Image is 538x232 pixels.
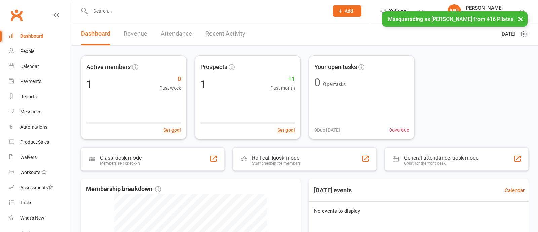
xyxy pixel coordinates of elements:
[314,126,340,134] span: 0 Due [DATE]
[404,155,478,161] div: General attendance kiosk mode
[9,180,71,195] a: Assessments
[124,22,147,45] a: Revenue
[500,30,515,38] span: [DATE]
[464,11,503,17] div: 416 Pilates
[81,22,110,45] a: Dashboard
[20,215,44,221] div: What's New
[505,186,525,194] a: Calendar
[323,81,346,87] span: Open tasks
[333,5,361,17] button: Add
[86,79,92,90] div: 1
[270,84,295,92] span: Past month
[205,22,245,45] a: Recent Activity
[514,11,527,26] button: ×
[20,185,53,190] div: Assessments
[20,79,41,84] div: Payments
[9,135,71,150] a: Product Sales
[9,210,71,226] a: What's New
[389,3,408,19] span: Settings
[9,150,71,165] a: Waivers
[404,161,478,166] div: Great for the front desk
[9,120,71,135] a: Automations
[163,126,181,134] button: Set goal
[9,44,71,59] a: People
[100,161,142,166] div: Members self check-in
[20,170,40,175] div: Workouts
[9,89,71,104] a: Reports
[20,33,43,39] div: Dashboard
[270,74,295,84] span: +1
[9,74,71,89] a: Payments
[252,155,301,161] div: Roll call kiosk mode
[314,62,357,72] span: Your open tasks
[20,139,49,145] div: Product Sales
[389,126,409,134] span: 0 overdue
[9,165,71,180] a: Workouts
[86,62,131,72] span: Active members
[161,22,192,45] a: Attendance
[388,16,515,22] span: Masquerading as [PERSON_NAME] from 416 Pilates.
[309,184,357,196] h3: [DATE] events
[9,29,71,44] a: Dashboard
[159,74,181,84] span: 0
[159,84,181,92] span: Past week
[9,59,71,74] a: Calendar
[252,161,301,166] div: Staff check-in for members
[20,124,47,130] div: Automations
[88,6,324,16] input: Search...
[200,79,206,90] div: 1
[314,77,320,88] div: 0
[20,94,37,99] div: Reports
[277,126,295,134] button: Set goal
[86,184,161,194] span: Membership breakdown
[20,48,34,54] div: People
[20,64,39,69] div: Calendar
[9,104,71,120] a: Messages
[8,7,25,24] a: Clubworx
[306,202,531,221] div: No events to display
[464,5,503,11] div: [PERSON_NAME]
[20,155,37,160] div: Waivers
[20,109,41,114] div: Messages
[200,62,227,72] span: Prospects
[100,155,142,161] div: Class kiosk mode
[448,4,461,18] div: MU
[9,195,71,210] a: Tasks
[345,8,353,14] span: Add
[20,200,32,205] div: Tasks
